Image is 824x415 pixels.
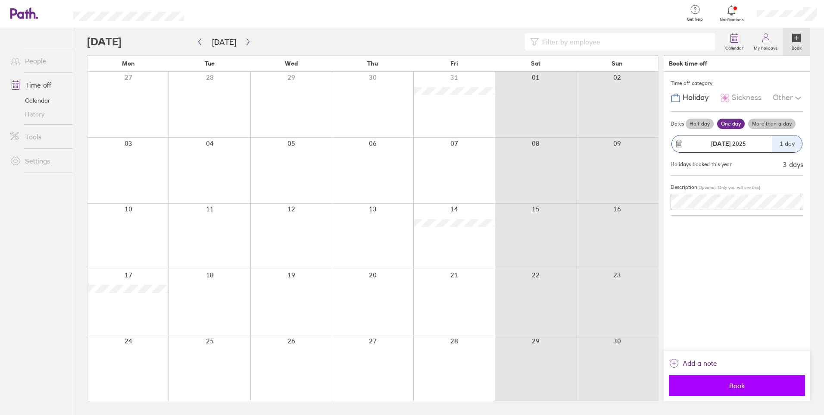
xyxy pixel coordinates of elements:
[748,119,796,129] label: More than a day
[205,35,243,49] button: [DATE]
[773,90,803,106] div: Other
[671,131,803,157] button: [DATE] 20251 day
[787,43,807,51] label: Book
[683,93,709,102] span: Holiday
[732,93,762,102] span: Sickness
[749,28,783,56] a: My holidays
[681,17,709,22] span: Get help
[669,375,805,396] button: Book
[122,60,135,67] span: Mon
[671,121,684,127] span: Dates
[671,161,732,167] div: Holidays booked this year
[720,43,749,51] label: Calendar
[697,185,760,190] span: (Optional. Only you will see this)
[749,43,783,51] label: My holidays
[531,60,540,67] span: Sat
[539,34,710,50] input: Filter by employee
[675,382,799,390] span: Book
[3,94,73,107] a: Calendar
[718,4,746,22] a: Notifications
[205,60,215,67] span: Tue
[3,76,73,94] a: Time off
[3,52,73,69] a: People
[285,60,298,67] span: Wed
[669,356,717,370] button: Add a note
[783,28,810,56] a: Book
[686,119,714,129] label: Half day
[450,60,458,67] span: Fri
[772,135,802,152] div: 1 day
[671,184,697,190] span: Description
[711,140,746,147] span: 2025
[3,128,73,145] a: Tools
[669,60,707,67] div: Book time off
[3,107,73,121] a: History
[717,119,745,129] label: One day
[720,28,749,56] a: Calendar
[3,152,73,170] a: Settings
[612,60,623,67] span: Sun
[671,77,803,90] div: Time off category
[718,17,746,22] span: Notifications
[367,60,378,67] span: Thu
[783,160,803,168] div: 3 days
[683,356,717,370] span: Add a note
[711,140,730,148] strong: [DATE]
